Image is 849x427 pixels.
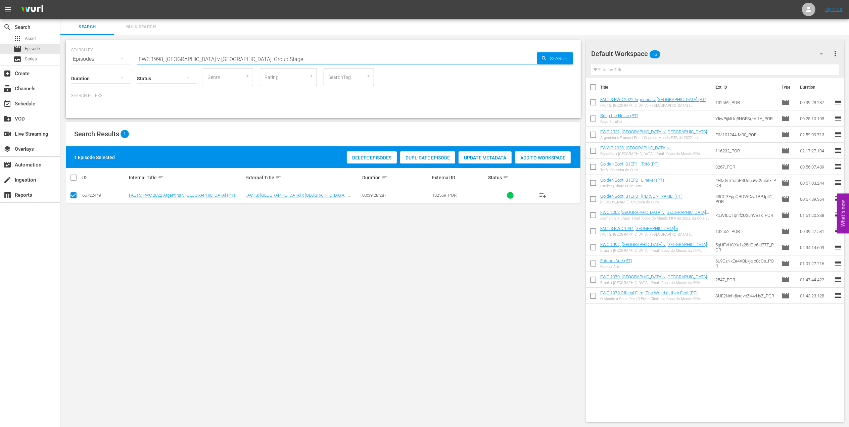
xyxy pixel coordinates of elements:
[782,227,790,235] span: Episode
[600,242,710,252] a: FWC 1994, [GEOGRAPHIC_DATA] v [GEOGRAPHIC_DATA], Final - FMR (PT)
[118,23,164,31] span: Bulk Search
[797,143,834,159] td: 02:17:27.104
[3,100,11,108] span: Schedule
[488,174,533,182] div: Status
[600,210,710,220] a: FWC 2002 [GEOGRAPHIC_DATA] v [GEOGRAPHIC_DATA], Final (PT) - New Commentary
[712,78,777,97] th: Ext. ID
[600,200,682,204] div: [PERSON_NAME] | Chuteira de Ouro
[834,259,842,267] span: reorder
[74,154,115,161] div: 1 Episode Selected
[713,159,779,175] td: 3267_POR
[591,44,830,63] div: Default Workspace
[797,288,834,304] td: 01:43:23.128
[834,130,842,138] span: reorder
[713,272,779,288] td: 2547_POR
[782,131,790,139] span: Episode
[600,103,710,108] div: FACTS: [GEOGRAPHIC_DATA] x [GEOGRAPHIC_DATA] | [GEOGRAPHIC_DATA] 2022
[713,175,779,191] td: 4HtZGTmaoP3Uo5uwC9uoex_POR
[3,145,11,153] span: Overlays
[713,223,779,239] td: 132552_POR
[382,175,388,181] span: sort
[713,239,779,255] td: 5gHFVHGXu1z25dDe6id7TE_POR
[537,52,573,64] button: Search
[600,232,710,237] div: FACTS: [GEOGRAPHIC_DATA] x [GEOGRAPHIC_DATA] | [GEOGRAPHIC_DATA] 94
[3,161,11,169] span: Automation
[459,151,512,163] button: Update Metadata
[25,56,37,62] span: Series
[600,168,659,172] div: Totò | Chuteira de Ouro
[362,174,430,182] div: Duration
[13,55,21,63] span: Series
[539,191,547,199] span: playlist_add
[74,130,119,138] span: Search Results
[834,195,842,203] span: reorder
[535,187,551,203] button: playlist_add
[82,175,127,180] div: ID
[834,211,842,219] span: reorder
[13,35,21,43] span: Asset
[713,127,779,143] td: FIM101244-M00_POR
[797,191,834,207] td: 00:57:39.364
[797,223,834,239] td: 00:39:27.581
[400,155,455,160] span: Duplicate Episode
[834,275,842,283] span: reorder
[797,272,834,288] td: 01:47:44.422
[600,281,710,285] div: Brasil x [GEOGRAPHIC_DATA] | Final | Copa do Mundo da FIFA [GEOGRAPHIC_DATA] 1970 | Jogo completo
[129,193,235,198] a: FACTS FWC 2022 Argentina v [GEOGRAPHIC_DATA] (PT)
[245,174,360,182] div: External Title
[25,35,36,42] span: Asset
[600,97,706,102] a: FACTS FWC 2022 Argentina v [GEOGRAPHIC_DATA] (PT)
[797,159,834,175] td: 00:56:07.489
[64,23,110,31] span: Search
[797,239,834,255] td: 02:34:14.609
[16,2,48,17] img: ans4CAIJ8jUAAAAAAAAAAAAAAAAAAAAAAAAgQb4GAAAAAAAAAAAAAAAAAAAAAAAAJMjXAAAAAAAAAAAAAAAAAAAAAAAAgAT5G...
[796,78,836,97] th: Duration
[25,45,40,52] span: Episode
[713,255,779,272] td: 6L9OzNkEe4XBLkjqio8cGs_POR
[600,290,698,295] a: FWC 1970 Official Film, The World at their Feet (PT)
[797,94,834,110] td: 00:39:28.287
[834,162,842,171] span: reorder
[797,110,834,127] td: 00:28:10.108
[547,52,573,64] span: Search
[13,45,21,53] span: Episode
[365,73,372,79] button: Open
[600,274,710,284] a: FWC 1970, [GEOGRAPHIC_DATA] v [GEOGRAPHIC_DATA], Final - FMR (PT)
[459,155,512,160] span: Update Metadata
[713,143,779,159] td: 116232_POR
[797,255,834,272] td: 01:01:27.216
[362,193,430,198] div: 00:39:28.287
[245,193,350,203] a: FACTS: [GEOGRAPHIC_DATA] x [GEOGRAPHIC_DATA] | [GEOGRAPHIC_DATA] 2022
[600,265,632,269] div: Futebol Arte
[600,258,632,263] a: Futebol Arte (PT)
[158,175,164,181] span: sort
[600,297,710,301] div: O Mundo a Seus Pés | O Filme Oficial da Copa do Mundo FIFA 1970™
[782,195,790,203] span: Episode
[834,243,842,251] span: reorder
[650,47,660,61] span: 13
[713,207,779,223] td: ktLWtLQTqnIfzU2unVBsx_POR
[129,174,243,182] div: Internal Title
[782,98,790,106] span: Episode
[600,129,710,139] a: FWC 2022, [GEOGRAPHIC_DATA] v [GEOGRAPHIC_DATA], Final - FMR (PT)
[515,151,571,163] button: Add to Workspace
[777,78,796,97] th: Type
[3,176,11,184] span: Ingestion
[600,161,659,167] a: Golden Boot, S1EP1 - Totò (PT)
[3,130,11,138] span: Live Streaming
[600,136,710,140] div: Argentina x França | Final | Copa do Mundo FIFA de 2022, no [GEOGRAPHIC_DATA] | Jogo completo
[82,193,127,198] div: 66722449
[600,78,712,97] th: Title
[275,175,281,181] span: sort
[600,184,664,188] div: Lineker | Chuteira de Ouro
[782,243,790,251] span: Episode
[600,152,710,156] div: Espanha x [GEOGRAPHIC_DATA] | Final | Copa do Mundo FIFA Feminina de 2023, em [GEOGRAPHIC_DATA] e...
[600,216,710,221] div: Alemanha x Brasil | Final | Copa do Mundo FIFA de 2002, na Coreia e no [GEOGRAPHIC_DATA] | Jogo C...
[308,73,315,79] button: Open
[600,145,673,155] a: FWWC 2023, [GEOGRAPHIC_DATA] v [GEOGRAPHIC_DATA], Final - FMR (PT)
[3,23,11,31] span: Search
[515,155,571,160] span: Add to Workspace
[782,147,790,155] span: Episode
[600,226,681,236] a: FACTS FWC 1994 [GEOGRAPHIC_DATA] v [GEOGRAPHIC_DATA] (PT)
[600,178,664,183] a: Golden Boot, S1EP2 - Lineker (PT)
